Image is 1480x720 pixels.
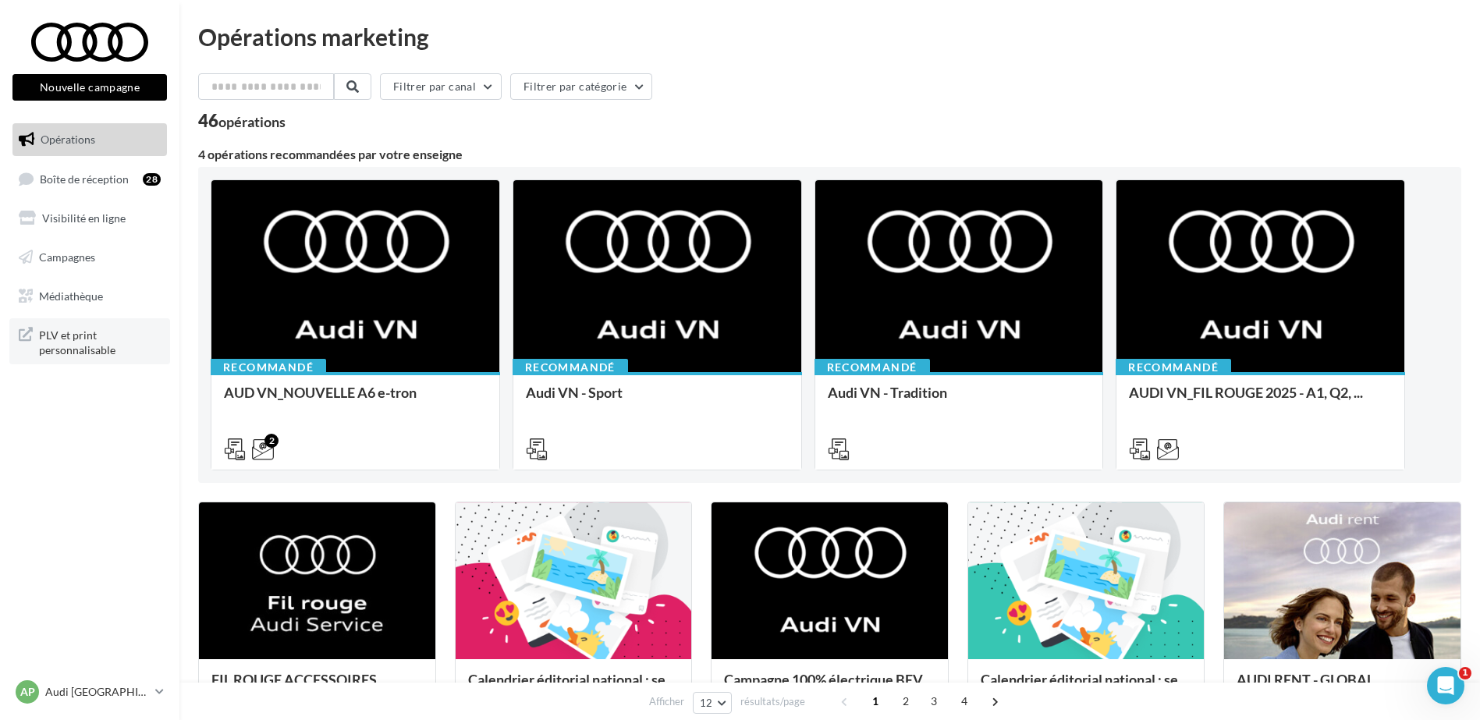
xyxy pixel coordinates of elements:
[9,123,170,156] a: Opérations
[863,689,888,714] span: 1
[42,211,126,225] span: Visibilité en ligne
[40,172,129,185] span: Boîte de réception
[921,689,946,714] span: 3
[981,671,1187,688] span: Calendrier éditorial national : se...
[815,359,930,376] div: Recommandé
[9,162,170,196] a: Boîte de réception28
[9,318,170,364] a: PLV et print personnalisable
[41,133,95,146] span: Opérations
[1459,667,1471,679] span: 1
[20,684,35,700] span: AP
[1237,671,1374,688] span: AUDI RENT - GLOBAL
[9,241,170,274] a: Campagnes
[143,173,161,186] div: 28
[1129,384,1363,401] span: AUDI VN_FIL ROUGE 2025 - A1, Q2, ...
[649,694,684,709] span: Afficher
[39,289,103,302] span: Médiathèque
[45,684,149,700] p: Audi [GEOGRAPHIC_DATA] 16
[211,359,326,376] div: Recommandé
[828,384,947,401] span: Audi VN - Tradition
[513,359,628,376] div: Recommandé
[9,280,170,313] a: Médiathèque
[380,73,502,100] button: Filtrer par canal
[264,434,279,448] div: 2
[198,112,286,129] div: 46
[218,115,286,129] div: opérations
[526,384,623,401] span: Audi VN - Sport
[1116,359,1231,376] div: Recommandé
[1427,667,1464,704] iframe: Intercom live chat
[510,73,652,100] button: Filtrer par catégorie
[693,692,733,714] button: 12
[740,694,805,709] span: résultats/page
[39,325,161,358] span: PLV et print personnalisable
[39,250,95,264] span: Campagnes
[224,384,417,401] span: AUD VN_NOUVELLE A6 e-tron
[9,202,170,235] a: Visibilité en ligne
[12,74,167,101] button: Nouvelle campagne
[952,689,977,714] span: 4
[893,689,918,714] span: 2
[198,148,1461,161] div: 4 opérations recommandées par votre enseigne
[468,671,675,688] span: Calendrier éditorial national : se...
[700,697,713,709] span: 12
[198,25,1461,48] div: Opérations marketing
[12,677,167,707] a: AP Audi [GEOGRAPHIC_DATA] 16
